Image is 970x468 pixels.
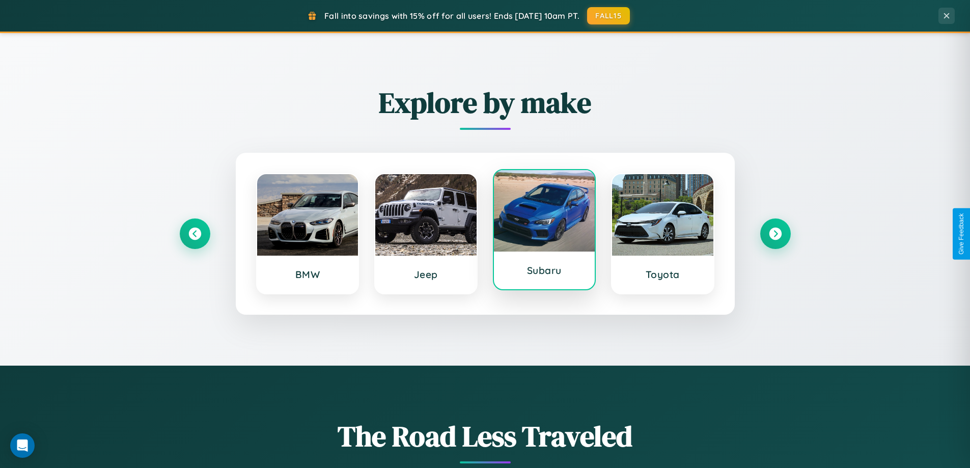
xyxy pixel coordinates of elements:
button: FALL15 [587,7,630,24]
h3: Subaru [504,264,585,277]
div: Give Feedback [958,213,965,255]
div: Open Intercom Messenger [10,433,35,458]
span: Fall into savings with 15% off for all users! Ends [DATE] 10am PT. [324,11,579,21]
h3: Jeep [385,268,466,281]
h3: BMW [267,268,348,281]
h2: Explore by make [180,83,791,122]
h1: The Road Less Traveled [180,417,791,456]
h3: Toyota [622,268,703,281]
